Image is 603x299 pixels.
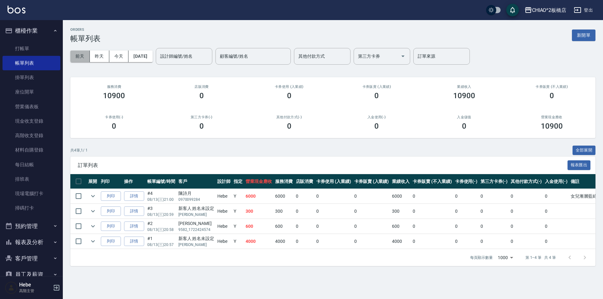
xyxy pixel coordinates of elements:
a: 現金收支登錄 [3,114,60,128]
th: 指定 [232,174,244,189]
td: 0 [353,189,391,204]
h3: 0 [287,122,291,131]
p: 08/13 (三) 21:00 [147,197,175,202]
td: 0 [543,219,569,234]
h3: 0 [550,91,554,100]
td: 300 [244,204,274,219]
h2: 入金儲值 [428,115,501,119]
td: 600 [390,219,411,234]
h2: 入金使用(-) [340,115,413,119]
td: 0 [294,204,315,219]
td: 0 [411,219,453,234]
a: 帳單列表 [3,56,60,70]
p: 0970099284 [178,197,215,202]
td: #2 [146,219,177,234]
td: 0 [543,189,569,204]
button: 新開單 [572,29,595,41]
a: 掃碼打卡 [3,201,60,215]
td: 0 [479,189,509,204]
h2: 營業現金應收 [515,115,588,119]
button: expand row [88,191,98,201]
td: 0 [509,234,544,249]
td: 0 [315,189,353,204]
td: 0 [315,219,353,234]
td: 4000 [274,234,294,249]
button: 列印 [101,222,121,231]
a: 高階收支登錄 [3,128,60,143]
td: #1 [146,234,177,249]
th: 服務消費 [274,174,294,189]
td: 0 [509,204,544,219]
a: 每日結帳 [3,158,60,172]
td: 0 [454,204,479,219]
th: 客戶 [177,174,216,189]
h2: 卡券使用 (入業績) [253,85,325,89]
button: 前天 [70,51,90,62]
button: 列印 [101,191,121,201]
a: 詳情 [124,222,144,231]
td: 0 [411,189,453,204]
th: 設計師 [216,174,232,189]
button: 櫃檯作業 [3,23,60,39]
td: 6000 [390,189,411,204]
th: 業績收入 [390,174,411,189]
td: 0 [353,219,391,234]
td: Hebe [216,189,232,204]
button: 登出 [571,4,595,16]
th: 其他付款方式(-) [509,174,544,189]
a: 報表匯出 [568,162,591,168]
div: [PERSON_NAME] [178,220,215,227]
td: 600 [274,219,294,234]
div: 1000 [495,249,515,266]
img: Person [5,281,18,294]
td: Y [232,234,244,249]
button: expand row [88,237,98,246]
a: 現場電腦打卡 [3,186,60,201]
td: 0 [411,204,453,219]
p: [PERSON_NAME] [178,212,215,217]
button: 預約管理 [3,218,60,234]
td: Hebe [216,234,232,249]
td: #4 [146,189,177,204]
td: 0 [543,204,569,219]
td: Y [232,204,244,219]
td: 300 [390,204,411,219]
td: 4000 [390,234,411,249]
th: 營業現金應收 [244,174,274,189]
a: 掛單列表 [3,70,60,85]
th: 卡券販賣 (入業績) [353,174,391,189]
button: expand row [88,206,98,216]
td: #3 [146,204,177,219]
div: CHIAO^2板橋店 [532,6,567,14]
td: 0 [454,189,479,204]
h3: 10900 [541,122,563,131]
td: 0 [353,234,391,249]
th: 列印 [99,174,122,189]
button: 員工及薪資 [3,266,60,283]
th: 第三方卡券(-) [479,174,509,189]
h3: 10900 [103,91,125,100]
a: 營業儀表板 [3,99,60,114]
td: Y [232,189,244,204]
h5: Hebe [19,282,51,288]
th: 展開 [87,174,99,189]
button: Open [398,51,408,61]
th: 帳單編號/時間 [146,174,177,189]
img: Logo [8,6,25,13]
h2: 卡券販賣 (不入業績) [515,85,588,89]
th: 卡券販賣 (不入業績) [411,174,453,189]
button: 報表及分析 [3,234,60,250]
a: 打帳單 [3,41,60,56]
button: CHIAO^2板橋店 [522,4,569,17]
a: 座位開單 [3,85,60,99]
button: [DATE] [128,51,152,62]
h2: 業績收入 [428,85,501,89]
td: 0 [479,219,509,234]
button: 昨天 [90,51,109,62]
td: 4000 [244,234,274,249]
a: 新開單 [572,32,595,38]
h3: 服務消費 [78,85,150,89]
a: 詳情 [124,191,144,201]
h2: 卡券販賣 (入業績) [340,85,413,89]
a: 詳情 [124,206,144,216]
